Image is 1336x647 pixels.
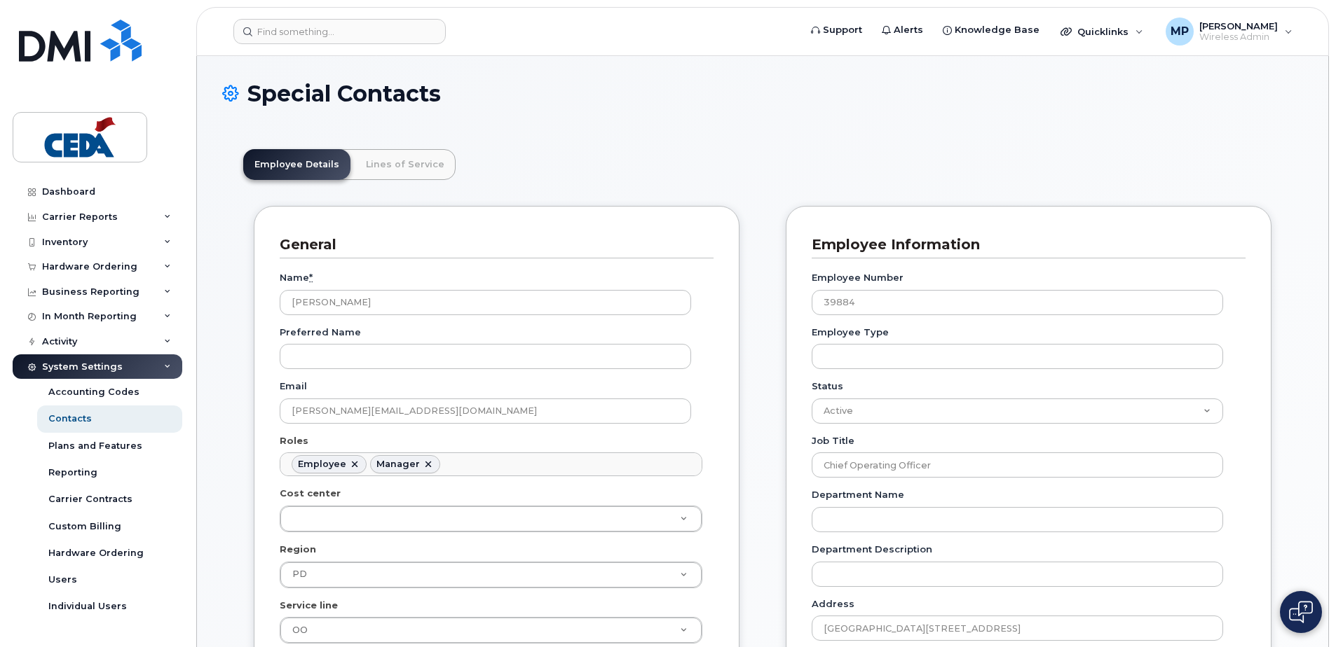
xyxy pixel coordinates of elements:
[812,488,904,501] label: Department Name
[292,569,307,579] span: PD
[812,543,932,556] label: Department Description
[280,235,703,254] h3: General
[280,562,702,587] a: PD
[280,618,702,643] a: OO
[292,625,308,635] span: OO
[309,272,313,283] abbr: required
[222,81,1303,106] h1: Special Contacts
[280,543,316,556] label: Region
[812,326,889,339] label: Employee Type
[355,149,456,180] a: Lines of Service
[280,487,341,500] label: Cost center
[812,434,854,447] label: Job Title
[280,599,338,612] label: Service line
[812,597,854,611] label: Address
[812,380,843,393] label: Status
[376,459,420,470] div: Manager
[243,149,350,180] a: Employee Details
[280,271,313,284] label: Name
[280,326,361,339] label: Preferred Name
[298,459,346,470] div: Employee
[812,235,1235,254] h3: Employee Information
[1289,601,1313,623] img: Open chat
[812,271,904,284] label: Employee Number
[280,380,307,393] label: Email
[280,434,308,447] label: Roles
